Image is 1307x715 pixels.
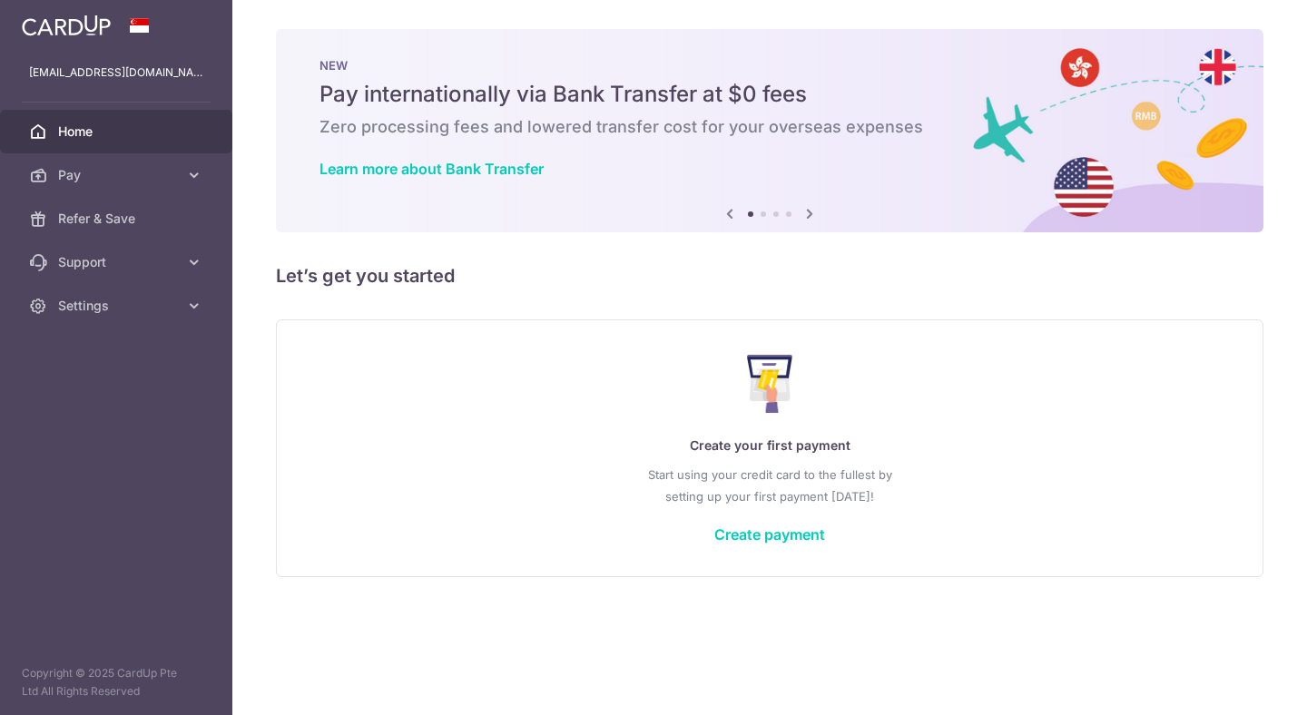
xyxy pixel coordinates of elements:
span: Settings [58,297,178,315]
a: Learn more about Bank Transfer [319,160,544,178]
img: Bank transfer banner [276,29,1263,232]
h5: Let’s get you started [276,261,1263,290]
span: Home [58,122,178,141]
img: CardUp [22,15,111,36]
img: Make Payment [747,355,793,413]
p: Create your first payment [313,435,1226,456]
span: Refer & Save [58,210,178,228]
h6: Zero processing fees and lowered transfer cost for your overseas expenses [319,116,1220,138]
p: NEW [319,58,1220,73]
span: Pay [58,166,178,184]
span: Support [58,253,178,271]
h5: Pay internationally via Bank Transfer at $0 fees [319,80,1220,109]
p: [EMAIL_ADDRESS][DOMAIN_NAME] [29,64,203,82]
a: Create payment [714,525,825,544]
p: Start using your credit card to the fullest by setting up your first payment [DATE]! [313,464,1226,507]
